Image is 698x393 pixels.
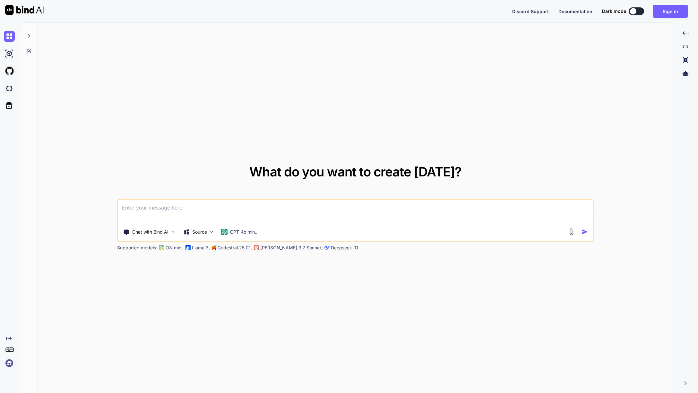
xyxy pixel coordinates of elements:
[512,8,549,15] button: Discord Support
[653,5,688,18] button: Sign in
[192,229,207,235] p: Source
[4,66,15,76] img: githubLight
[192,245,210,251] p: Llama 3,
[568,228,575,236] img: attachment
[159,245,164,250] img: GPT-4
[331,245,358,251] p: Deepseek R1
[218,245,252,251] p: Codestral 25.01,
[4,83,15,94] img: darkCloudIdeIcon
[324,245,330,250] img: claude
[185,245,191,250] img: Llama2
[602,8,626,14] span: Dark mode
[254,245,259,250] img: claude
[221,229,228,235] img: GPT-4o mini
[249,164,461,180] span: What do you want to create [DATE]?
[4,358,15,369] img: signin
[558,8,592,15] button: Documentation
[212,246,216,250] img: Mistral-AI
[558,9,592,14] span: Documentation
[132,229,168,235] p: Chat with Bind AI
[512,9,549,14] span: Discord Support
[117,245,157,251] p: Supported models:
[209,229,214,235] img: Pick Models
[4,48,15,59] img: ai-studio
[582,228,588,235] img: icon
[166,245,184,251] p: O3-mini,
[260,245,323,251] p: [PERSON_NAME] 3.7 Sonnet,
[170,229,176,235] img: Pick Tools
[230,229,257,235] p: GPT-4o min..
[5,5,44,15] img: Bind AI
[4,31,15,42] img: chat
